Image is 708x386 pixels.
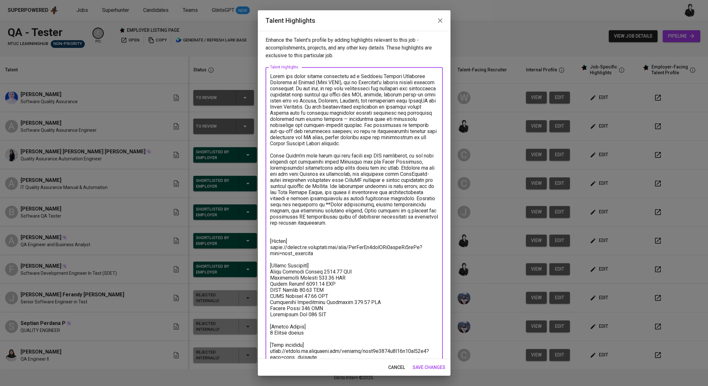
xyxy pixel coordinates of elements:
[386,362,407,373] button: cancel
[270,73,438,366] textarea: To enrich screen reader interactions, please activate Accessibility in Grammarly extension settings
[266,36,443,59] p: Enhance the Talent's profile by adding highlights relevant to this job - accomplishments, project...
[388,364,405,372] span: cancel
[266,15,443,26] h2: Talent Highlights
[410,362,448,373] button: save changes
[413,364,445,372] span: save changes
